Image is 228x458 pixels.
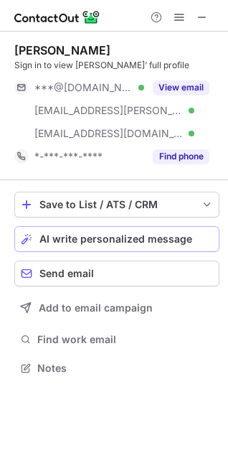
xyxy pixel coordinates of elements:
[14,295,219,321] button: Add to email campaign
[14,43,110,57] div: [PERSON_NAME]
[14,59,219,72] div: Sign in to view [PERSON_NAME]’ full profile
[34,127,184,140] span: [EMAIL_ADDRESS][DOMAIN_NAME]
[37,362,214,375] span: Notes
[14,261,219,286] button: Send email
[14,192,219,218] button: save-profile-one-click
[14,226,219,252] button: AI write personalized message
[153,149,209,164] button: Reveal Button
[14,358,219,378] button: Notes
[34,81,133,94] span: ***@[DOMAIN_NAME]
[34,104,184,117] span: [EMAIL_ADDRESS][PERSON_NAME][DOMAIN_NAME]
[39,268,94,279] span: Send email
[39,302,153,314] span: Add to email campaign
[39,233,192,245] span: AI write personalized message
[14,9,100,26] img: ContactOut v5.3.10
[153,80,209,95] button: Reveal Button
[37,333,214,346] span: Find work email
[14,330,219,350] button: Find work email
[39,199,194,210] div: Save to List / ATS / CRM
